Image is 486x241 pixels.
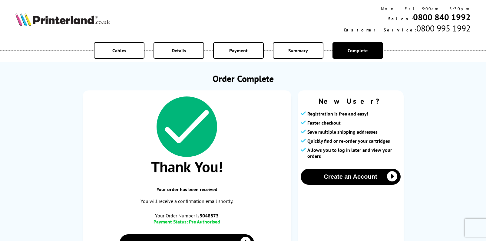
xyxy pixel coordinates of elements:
[189,219,220,225] span: Pre Authorised
[307,147,401,159] span: Allows you to log in later and view your orders
[307,120,341,126] span: Faster checkout
[413,11,471,23] a: 0800 840 1992
[307,138,390,144] span: Quickly find or re-order your cartridges
[344,27,416,33] span: Customer Service:
[307,111,368,117] span: Registration is free and easy!
[89,213,285,219] span: Your Order Number is
[307,129,378,135] span: Save multiple shipping addresses
[416,23,471,34] span: 0800 995 1992
[15,13,110,26] img: Printerland Logo
[89,157,285,177] span: Thank You!
[83,73,404,84] h1: Order Complete
[348,47,368,54] span: Complete
[89,186,285,192] span: Your order has been received
[154,219,188,225] span: Payment Status:
[200,213,219,219] b: 3048873
[89,197,285,205] p: You will receive a confirmation email shortly.
[301,96,401,106] span: New User?
[344,6,471,11] div: Mon - Fri 9:00am - 5:30pm
[301,169,401,185] button: Create an Account
[229,47,248,54] span: Payment
[172,47,186,54] span: Details
[112,47,126,54] span: Cables
[388,16,413,21] span: Sales:
[288,47,308,54] span: Summary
